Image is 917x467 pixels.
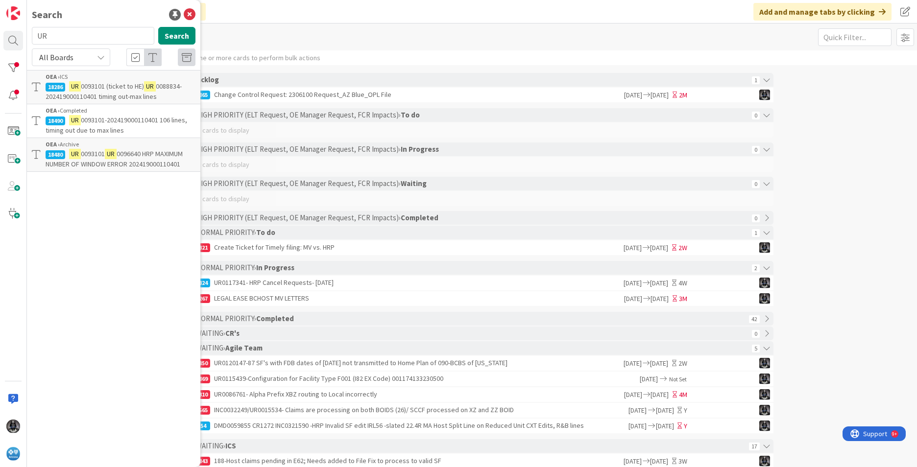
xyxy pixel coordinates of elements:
[69,115,81,125] mark: UR
[650,278,670,288] span: [DATE]
[32,7,62,22] div: Search
[678,456,687,467] div: 3W
[191,240,622,255] div: Create Ticket for Timely filing: MV vs. HRP
[191,387,623,402] div: UR0086761- Alpha Prefix XBZ routing to Local incorrectly
[191,372,640,386] div: UR0115439-Configuration for Facility Type F001 (I82 EX Code) 001174133230500
[401,213,438,222] b: Completed
[759,90,770,100] img: KG
[225,441,236,450] b: ICS
[171,372,773,386] a: 18869UR0115439-Configuration for Facility Type F001 (I82 EX Code) 001174133230500[DATE]Not SetKG
[256,228,275,237] b: To do
[171,240,773,255] a: 17821Create Ticket for Timely filing: MV vs. HRP[DATE][DATE]2WKG
[256,314,294,323] b: Completed
[193,75,219,84] b: Backlog
[69,149,81,159] mark: UR
[6,447,20,461] img: avatar
[193,261,749,275] div: › NORMAL PRIORITY ›
[171,88,773,102] a: 17865Change Control Request: 2306100 Request_AZ Blue_OPL File[DATE][DATE]2MKG
[191,291,623,306] div: LEGAL EASE BCHOST MV LETTERS
[193,142,749,156] div: › HIGH PRIORITY (ELT Request, OE Manager Request, FCR Impacts) ›
[171,276,773,290] a: 18824UR0117341- HRP Cancel Requests- [DATE][DATE][DATE]4WKG
[759,374,770,384] img: KG
[622,358,642,369] span: [DATE]
[752,264,760,272] span: 2
[171,123,773,138] div: No cards to display
[171,403,773,418] a: 16565INC0032249/UR0015534- Claims are processing on both BOIDS (26)/ SCCF processed on XZ and ZZ ...
[678,278,687,288] div: 4W
[752,76,760,84] span: 1
[69,81,81,92] mark: UR
[623,390,642,400] span: [DATE]
[193,439,746,453] div: › WAITING ›
[6,6,20,20] img: Visit kanbanzone.com
[623,90,642,100] span: [DATE]
[651,90,670,100] span: [DATE]
[171,291,773,306] a: 18267LEGAL EASE BCHOST MV LETTERS[DATE][DATE]3MKG
[622,456,642,467] span: [DATE]
[759,389,770,400] img: KG
[679,90,687,100] div: 2M
[759,405,770,416] img: KG
[225,343,263,352] b: Agile Team
[81,82,144,91] span: 0093101 (ticket to HE)
[256,263,294,272] b: In Progress
[171,356,773,371] a: 18850UR0120147-87 SF's with FDB dates of [DATE] not transmitted to Home Plan of 090-BCBS of [US_S...
[623,294,642,304] span: [DATE]
[684,421,687,431] div: Y
[46,140,195,149] div: Archive
[46,140,60,148] b: OEA ›
[752,146,760,154] span: 0
[32,27,154,45] input: Search for title...
[191,276,622,290] div: UR0117341- HRP Cancel Requests- [DATE]
[46,83,65,92] div: 18286
[171,419,773,433] a: 6754DMD0059855 CR1272 INC0321590 -HRP Invalid SF edit IRL56 -slated 22.4R MA Host Split Line on R...
[401,179,427,188] b: Waiting
[193,226,749,239] div: › NORMAL PRIORITY ›
[759,420,770,431] img: KG
[753,3,892,21] div: Add and manage tabs by clicking
[46,106,195,115] div: Completed
[105,149,117,159] mark: UR
[171,157,773,172] div: No cards to display
[191,419,627,433] div: DMD0059855 CR1272 INC0321590 -HRP Invalid SF edit IRL56 -slated 22.4R MA Host Split Line on Reduc...
[46,73,60,80] b: OEA ›
[46,107,60,114] b: OEA ›
[193,341,749,355] div: › WAITING ›
[679,390,687,400] div: 4M
[752,112,760,119] span: 0
[752,180,760,188] span: 0
[171,387,773,402] a: 18310UR0086761- Alpha Prefix XBZ routing to Local incorrectly[DATE][DATE]4MKG
[191,403,627,418] div: INC0032249/UR0015534- Claims are processing on both BOIDS (26)/ SCCF processed on XZ and ZZ BOID
[158,27,195,45] button: Search
[650,358,670,369] span: [DATE]
[759,293,770,304] img: KG
[46,150,65,159] div: 18480
[752,345,760,352] span: 5
[684,405,687,416] div: Y
[193,327,749,340] div: › WAITING ›
[191,88,623,102] div: Change Control Request: 2306100 Request_AZ Blue_OPL File
[193,312,746,326] div: › NORMAL PRIORITY ›
[6,420,20,433] img: KG
[46,72,195,81] div: ICS
[225,328,240,338] b: CR's
[81,149,105,158] span: 0093101
[759,242,770,253] img: KG
[27,70,200,104] a: OEA ›ICS18286UR0093101 (ticket to HE)UR0088834- 202419000110401 timing out-max lines
[144,81,156,92] mark: UR
[191,356,622,371] div: UR0120147-87 SF's with FDB dates of [DATE] not transmitted to Home Plan of 090-BCBS of [US_STATE]
[749,315,760,323] span: 42
[669,375,687,383] span: Not Set
[193,108,749,122] div: › HIGH PRIORITY (ELT Request, OE Manager Request, FCR Impacts) ›
[818,28,892,46] input: Quick Filter...
[678,358,687,369] div: 2W
[21,1,45,13] span: Support
[759,456,770,467] img: KG
[759,358,770,369] img: KG
[640,374,658,384] span: [DATE]
[651,294,670,304] span: [DATE]
[749,443,760,450] span: 17
[175,50,320,65] div: Select one or more cards to perform bulk actions
[401,144,439,154] b: In Progress
[193,211,749,225] div: › HIGH PRIORITY (ELT Request, OE Manager Request, FCR Impacts) ›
